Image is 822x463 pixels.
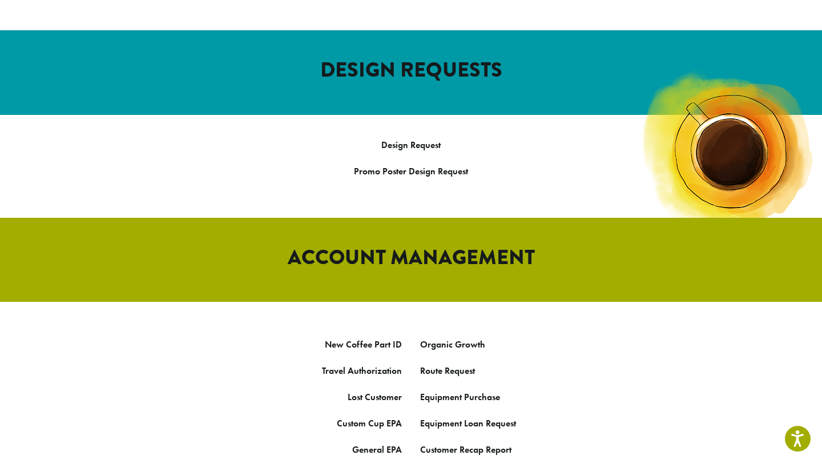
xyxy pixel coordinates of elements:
[325,338,402,350] a: New Coffee Part ID
[348,391,402,403] a: Lost Customer
[420,365,475,377] a: Route Request
[420,444,511,456] a: Customer Recap Report
[420,417,516,429] a: Equipment Loan Request
[337,417,402,429] a: Custom Cup EPA
[381,139,441,151] a: Design Request
[492,391,500,403] a: se
[322,365,402,377] a: Travel Authorization
[352,444,402,456] a: General EPA
[86,245,736,270] h2: ACCOUNT MANAGEMENT
[86,58,736,82] h2: DESIGN REQUESTS
[420,391,492,403] a: Equipment Purcha
[354,165,468,177] a: Promo Poster Design Request
[420,338,485,350] a: Organic Growth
